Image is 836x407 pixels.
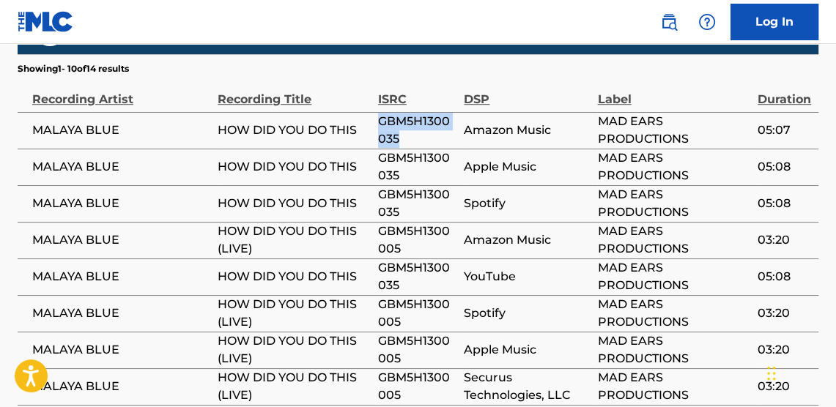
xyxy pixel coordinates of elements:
span: MAD EARS PRODUCTIONS [597,223,750,258]
span: HOW DID YOU DO THIS (LIVE) [218,369,371,404]
span: MAD EARS PRODUCTIONS [597,259,750,294]
a: Public Search [654,7,684,37]
span: HOW DID YOU DO THIS (LIVE) [218,332,371,367]
div: Drag [767,351,776,395]
span: GBM5H1300005 [378,369,457,404]
span: 05:08 [758,268,811,285]
div: Recording Title [218,75,371,108]
span: MALAYA BLUE [32,341,210,359]
span: HOW DID YOU DO THIS [218,195,371,212]
span: MALAYA BLUE [32,158,210,176]
div: Label [597,75,750,108]
span: MAD EARS PRODUCTIONS [597,149,750,184]
span: HOW DID YOU DO THIS (LIVE) [218,296,371,331]
img: help [698,13,716,31]
span: Securus Technologies, LLC [464,369,590,404]
span: Apple Music [464,341,590,359]
span: 03:20 [758,378,811,395]
span: MAD EARS PRODUCTIONS [597,186,750,221]
img: MLC Logo [18,11,74,32]
span: MALAYA BLUE [32,305,210,322]
span: GBM5H1300005 [378,296,457,331]
span: HOW DID YOU DO THIS [218,158,371,176]
span: HOW DID YOU DO THIS [218,122,371,139]
span: Spotify [464,305,590,322]
span: Spotify [464,195,590,212]
div: Help [692,7,722,37]
span: 03:20 [758,231,811,249]
div: Recording Artist [32,75,210,108]
span: 03:20 [758,305,811,322]
span: MALAYA BLUE [32,122,210,139]
span: 05:07 [758,122,811,139]
div: ISRC [378,75,457,108]
span: GBM5H1300035 [378,186,457,221]
span: MAD EARS PRODUCTIONS [597,113,750,148]
span: Amazon Music [464,122,590,139]
span: GBM5H1300005 [378,332,457,367]
iframe: Chat Widget [763,337,836,407]
span: 05:08 [758,158,811,176]
span: 05:08 [758,195,811,212]
span: MAD EARS PRODUCTIONS [597,296,750,331]
span: GBM5H1300035 [378,259,457,294]
span: MAD EARS PRODUCTIONS [597,332,750,367]
span: MALAYA BLUE [32,231,210,249]
p: Showing 1 - 10 of 14 results [18,62,129,75]
span: GBM5H1300035 [378,113,457,148]
div: Duration [758,75,811,108]
span: MALAYA BLUE [32,195,210,212]
a: Log In [730,4,818,40]
span: HOW DID YOU DO THIS (LIVE) [218,223,371,258]
span: 03:20 [758,341,811,359]
span: MALAYA BLUE [32,268,210,285]
span: GBM5H1300005 [378,223,457,258]
span: GBM5H1300035 [378,149,457,184]
span: Apple Music [464,158,590,176]
span: MAD EARS PRODUCTIONS [597,369,750,404]
span: HOW DID YOU DO THIS [218,268,371,285]
span: MALAYA BLUE [32,378,210,395]
img: search [660,13,678,31]
span: YouTube [464,268,590,285]
div: DSP [464,75,590,108]
span: Amazon Music [464,231,590,249]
